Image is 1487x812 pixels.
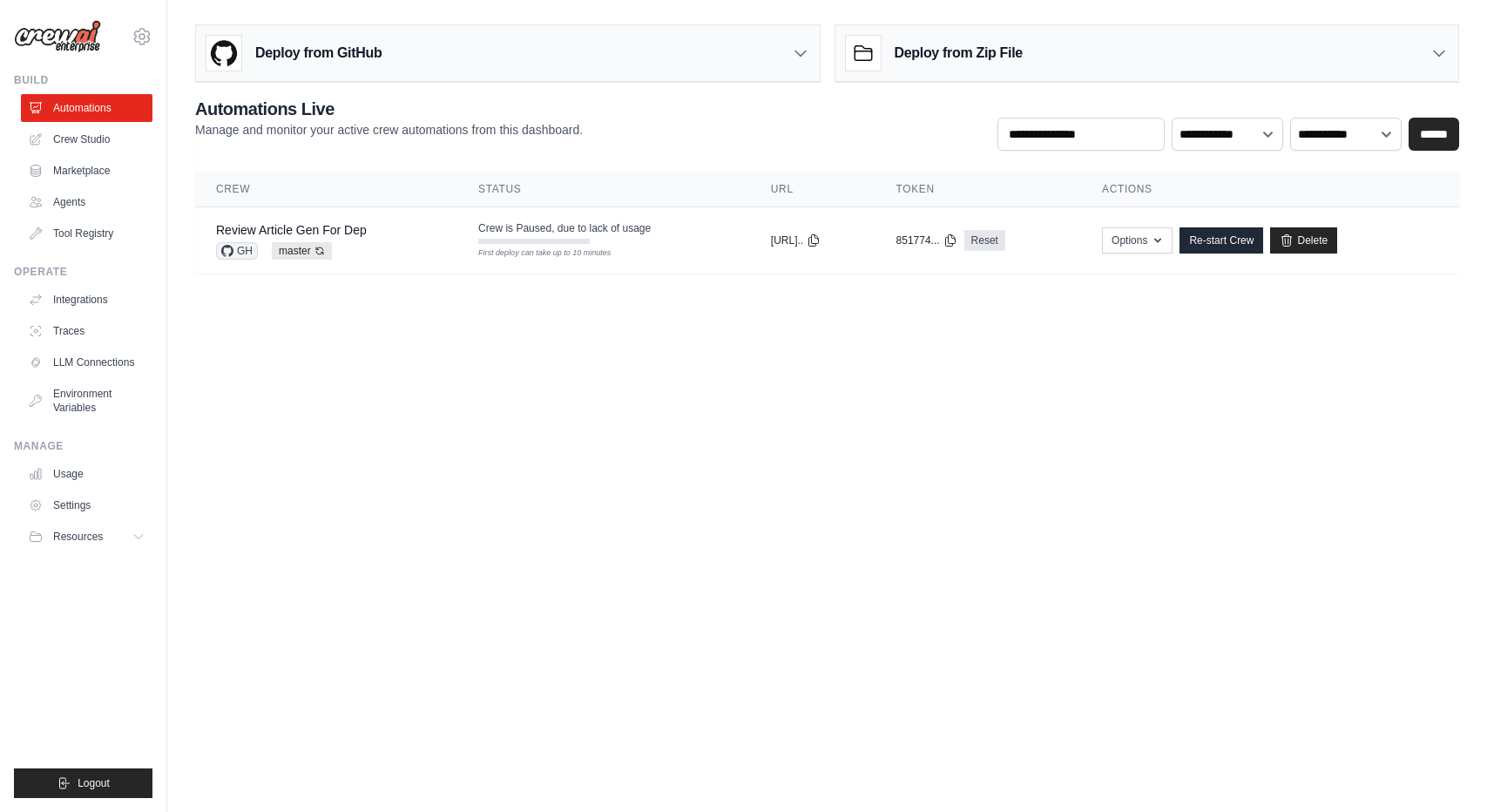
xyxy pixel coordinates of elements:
p: Manage and monitor your active crew automations from this dashboard. [195,121,583,139]
th: Crew [195,172,457,207]
a: Review Article Gen For Dep [216,223,367,237]
span: Logout [78,776,110,790]
th: Token [875,172,1082,207]
th: Actions [1081,172,1459,207]
a: Crew Studio [21,125,152,153]
div: Manage [14,439,152,453]
span: Resources [53,530,103,544]
a: Re-start Crew [1179,227,1263,254]
img: GitHub Logo [206,36,241,71]
span: Crew is Paused, due to lack of usage [478,221,651,235]
th: URL [750,172,875,207]
button: Logout [14,768,152,798]
div: Operate [14,265,152,279]
a: LLM Connections [21,348,152,376]
a: Settings [21,491,152,519]
th: Status [457,172,750,207]
h3: Deploy from GitHub [255,43,382,64]
a: Delete [1270,227,1337,254]
button: Options [1102,227,1173,254]
h3: Deploy from Zip File [895,43,1023,64]
a: Marketplace [21,157,152,185]
h2: Automations Live [195,97,583,121]
a: Agents [21,188,152,216]
span: GH [216,242,258,260]
a: Reset [964,230,1005,251]
a: Environment Variables [21,380,152,422]
a: Tool Registry [21,220,152,247]
img: Logo [14,20,101,53]
div: First deploy can take up to 10 minutes [478,247,590,260]
button: 851774... [896,233,957,247]
span: master [272,242,332,260]
button: Resources [21,523,152,551]
div: Build [14,73,152,87]
a: Automations [21,94,152,122]
a: Usage [21,460,152,488]
a: Integrations [21,286,152,314]
a: Traces [21,317,152,345]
